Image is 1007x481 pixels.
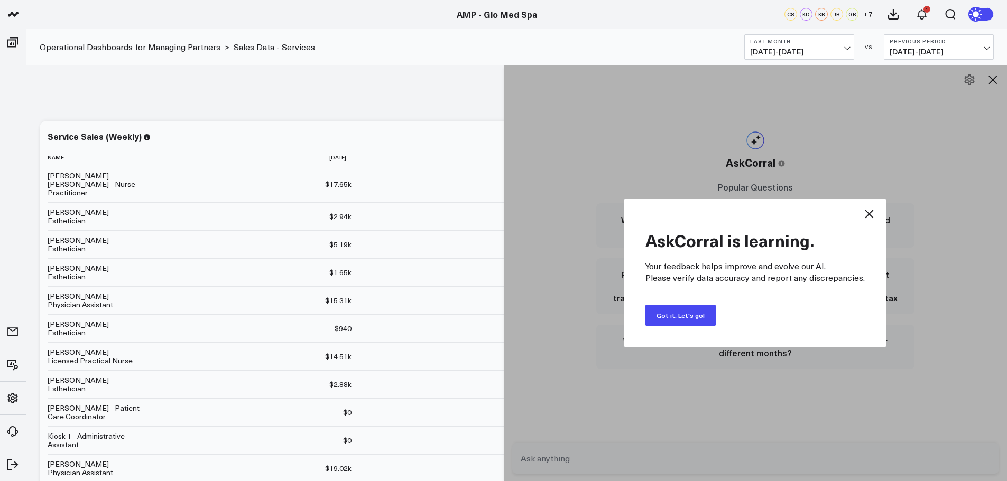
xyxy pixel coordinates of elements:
[861,8,874,21] button: +7
[361,149,569,166] th: [DATE]
[830,8,843,21] div: JB
[48,426,153,454] td: Kiosk 1 - Administrative Assistant
[325,463,352,474] div: $19.02k
[48,149,153,166] th: Name
[48,130,142,142] div: Service Sales (Weekly)
[846,8,858,21] div: GR
[325,179,352,190] div: $17.65k
[645,305,716,326] button: Got it. Let's go!
[645,260,865,284] p: Your feedback helps improve and evolve our AI. Please verify data accuracy and report any discrep...
[48,342,153,370] td: [PERSON_NAME] - Licensed Practical Nurse
[884,34,994,60] button: Previous Period[DATE]-[DATE]
[48,370,153,398] td: [PERSON_NAME] - Esthetician
[40,41,229,53] div: >
[343,435,352,446] div: $0
[744,34,854,60] button: Last Month[DATE]-[DATE]
[48,166,153,202] td: [PERSON_NAME] [PERSON_NAME] - Nurse Practitioner
[48,230,153,258] td: [PERSON_NAME] - Esthetician
[750,48,848,56] span: [DATE] - [DATE]
[784,8,797,21] div: CS
[329,379,352,390] div: $2.88k
[815,8,828,21] div: KR
[860,44,879,50] div: VS
[800,8,812,21] div: KD
[329,239,352,250] div: $5.19k
[48,398,153,426] td: [PERSON_NAME] - Patient Care Coordinator
[48,258,153,286] td: [PERSON_NAME] - Esthetician
[890,38,988,44] b: Previous Period
[750,38,848,44] b: Last Month
[335,323,352,334] div: $940
[863,11,872,18] span: + 7
[40,41,220,53] a: Operational Dashboards for Managing Partners
[48,202,153,230] td: [PERSON_NAME] - Esthetician
[325,351,352,362] div: $14.51k
[890,48,988,56] span: [DATE] - [DATE]
[234,41,315,53] a: Sales Data - Services
[48,314,153,342] td: [PERSON_NAME] - Esthetician
[48,286,153,314] td: [PERSON_NAME] - Physician Assistant
[329,267,352,278] div: $1.65k
[923,6,930,13] div: 1
[329,211,352,222] div: $2.94k
[343,407,352,418] div: $0
[457,8,537,20] a: AMP - Glo Med Spa
[153,149,361,166] th: [DATE]
[645,220,865,250] h2: AskCorral is learning.
[325,295,352,306] div: $15.31k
